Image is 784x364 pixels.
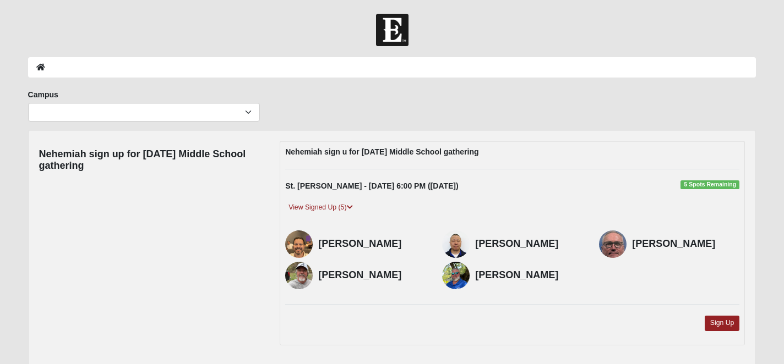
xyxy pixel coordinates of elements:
[442,230,470,258] img: Al Uy
[285,147,478,156] strong: Nehemiah sign u for [DATE] Middle School gathering
[705,316,740,330] a: Sign Up
[680,180,739,189] span: 5 Spots Remaining
[318,269,426,282] h4: [PERSON_NAME]
[442,262,470,289] img: Mike Minter
[28,89,58,100] label: Campus
[632,238,739,250] h4: [PERSON_NAME]
[599,230,627,258] img: Mike Fronckoski
[39,148,264,172] h4: Nehemiah sign up for [DATE] Middle School gathering
[475,269,582,282] h4: [PERSON_NAME]
[285,202,356,213] a: View Signed Up (5)
[285,262,313,289] img: Marty Huff
[285,230,313,258] img: Nei Medeiros
[376,14,409,46] img: Church of Eleven22 Logo
[285,181,458,190] strong: St. [PERSON_NAME] - [DATE] 6:00 PM ([DATE])
[318,238,426,250] h4: [PERSON_NAME]
[475,238,582,250] h4: [PERSON_NAME]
